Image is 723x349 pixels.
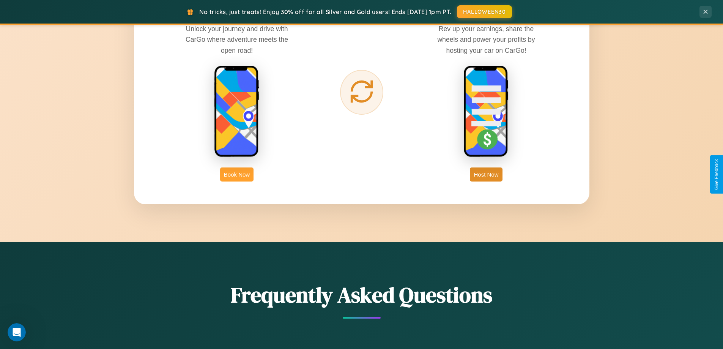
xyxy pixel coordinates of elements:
p: Unlock your journey and drive with CarGo where adventure meets the open road! [180,24,294,55]
img: rent phone [214,65,260,158]
button: Book Now [220,167,254,182]
div: Give Feedback [714,159,719,190]
p: Rev up your earnings, share the wheels and power your profits by hosting your car on CarGo! [429,24,543,55]
iframe: Intercom live chat [8,323,26,341]
h2: Frequently Asked Questions [134,280,589,310]
img: host phone [463,65,509,158]
span: No tricks, just treats! Enjoy 30% off for all Silver and Gold users! Ends [DATE] 1pm PT. [199,8,451,16]
button: Host Now [470,167,502,182]
button: HALLOWEEN30 [457,5,512,18]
